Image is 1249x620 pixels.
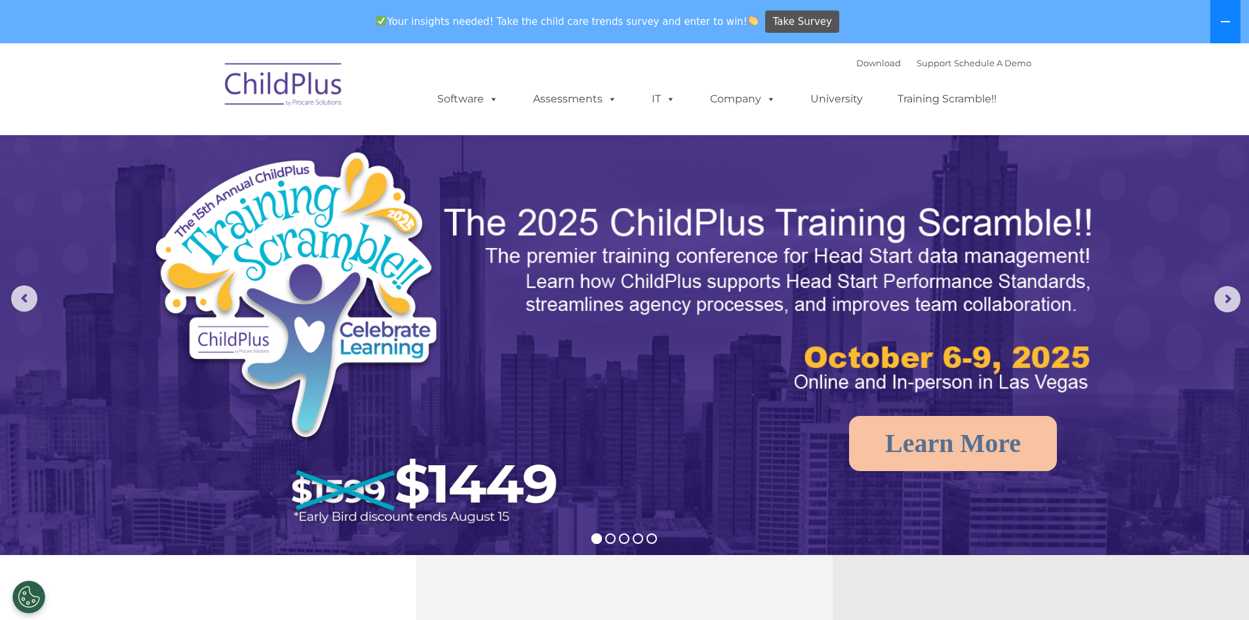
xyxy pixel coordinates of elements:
[376,16,386,26] img: ✅
[182,140,238,150] span: Phone number
[748,16,758,26] img: 👏
[797,86,876,112] a: University
[697,86,789,112] a: Company
[917,58,951,68] a: Support
[182,87,222,96] span: Last name
[424,86,511,112] a: Software
[849,416,1057,471] a: Learn More
[856,58,901,68] a: Download
[218,54,349,119] img: ChildPlus by Procare Solutions
[12,581,45,613] button: Cookies Settings
[884,86,1010,112] a: Training Scramble!!
[954,58,1031,68] a: Schedule A Demo
[639,86,688,112] a: IT
[773,10,832,33] span: Take Survey
[765,10,839,33] a: Take Survey
[520,86,630,112] a: Assessments
[856,58,1031,68] font: |
[371,9,764,34] span: Your insights needed! Take the child care trends survey and enter to win!
[1035,478,1249,620] iframe: Chat Widget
